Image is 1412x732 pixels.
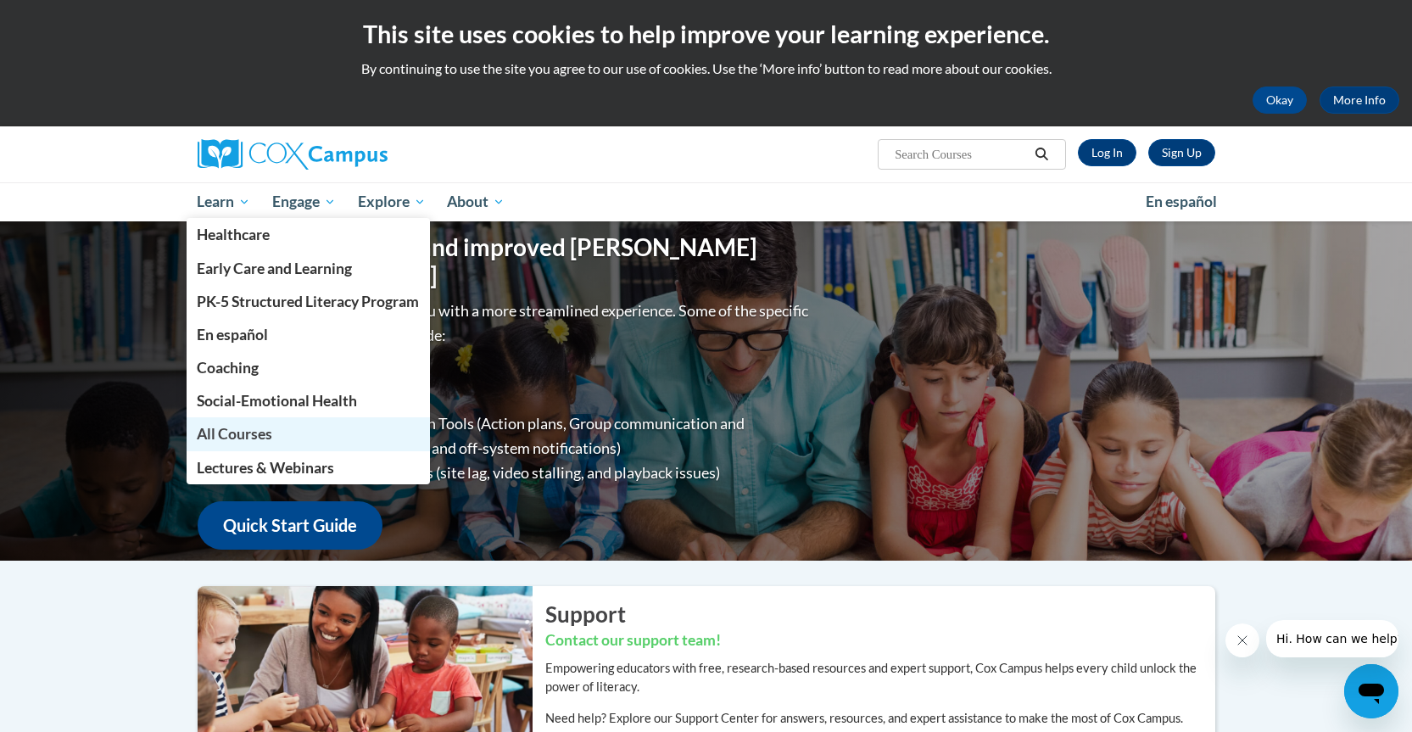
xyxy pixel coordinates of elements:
[10,12,137,25] span: Hi. How can we help?
[232,461,812,485] li: Diminished progression issues (site lag, video stalling, and playback issues)
[197,392,357,410] span: Social-Emotional Health
[197,359,259,377] span: Coaching
[347,182,437,221] a: Explore
[198,233,812,290] h1: Welcome to the new and improved [PERSON_NAME][GEOGRAPHIC_DATA]
[232,411,812,461] li: Enhanced Group Collaboration Tools (Action plans, Group communication and collaboration tools, re...
[198,139,388,170] img: Cox Campus
[13,59,1399,78] p: By continuing to use the site you agree to our use of cookies. Use the ‘More info’ button to read...
[197,260,352,277] span: Early Care and Learning
[232,387,812,411] li: Greater Device Compatibility
[232,362,812,387] li: Improved Site Navigation
[172,182,1241,221] div: Main menu
[1148,139,1215,166] a: Register
[447,192,505,212] span: About
[545,709,1215,728] p: Need help? Explore our Support Center for answers, resources, and expert assistance to make the m...
[13,17,1399,51] h2: This site uses cookies to help improve your learning experience.
[187,451,431,484] a: Lectures & Webinars
[197,226,270,243] span: Healthcare
[197,459,334,477] span: Lectures & Webinars
[187,318,431,351] a: En español
[1135,184,1228,220] a: En español
[197,425,272,443] span: All Courses
[1266,620,1398,657] iframe: Message from company
[198,299,812,348] p: Overall, we are proud to provide you with a more streamlined experience. Some of the specific cha...
[272,192,336,212] span: Engage
[187,285,431,318] a: PK-5 Structured Literacy Program
[1029,144,1054,165] button: Search
[893,144,1029,165] input: Search Courses
[198,139,520,170] a: Cox Campus
[197,293,419,310] span: PK-5 Structured Literacy Program
[187,384,431,417] a: Social-Emotional Health
[261,182,347,221] a: Engage
[197,192,250,212] span: Learn
[436,182,516,221] a: About
[545,630,1215,651] h3: Contact our support team!
[198,501,382,550] a: Quick Start Guide
[545,659,1215,696] p: Empowering educators with free, research-based resources and expert support, Cox Campus helps eve...
[1225,623,1259,657] iframe: Close message
[1320,87,1399,114] a: More Info
[187,252,431,285] a: Early Care and Learning
[187,218,431,251] a: Healthcare
[1146,193,1217,210] span: En español
[187,182,262,221] a: Learn
[545,599,1215,629] h2: Support
[1253,87,1307,114] button: Okay
[358,192,426,212] span: Explore
[187,417,431,450] a: All Courses
[187,351,431,384] a: Coaching
[197,326,268,344] span: En español
[1078,139,1136,166] a: Log In
[1344,664,1398,718] iframe: Button to launch messaging window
